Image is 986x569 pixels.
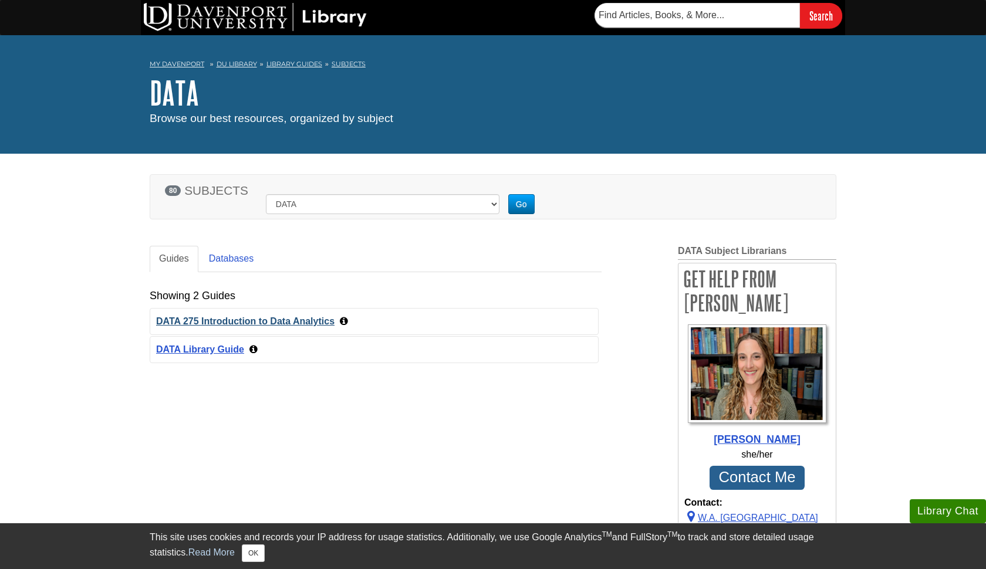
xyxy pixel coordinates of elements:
sup: TM [667,530,677,538]
strong: Contact: [684,496,830,510]
a: My Davenport [150,59,204,69]
img: Profile Photo [688,324,826,423]
button: Close [242,544,265,562]
a: DATA Library Guide [156,344,244,354]
a: Subjects [332,60,366,68]
h2: Showing 2 Guides [150,290,235,302]
img: DU Library [144,3,367,31]
span: SUBJECTS [184,184,248,197]
button: Go [508,194,535,214]
button: Library Chat [910,499,986,523]
div: This site uses cookies and records your IP address for usage statistics. Additionally, we use Goo... [150,530,836,562]
nav: breadcrumb [150,56,836,75]
a: Read More [188,547,235,557]
a: Profile Photo [PERSON_NAME] [684,324,830,447]
input: Find Articles, Books, & More... [595,3,800,28]
span: 80 [165,185,181,196]
h1: DATA [150,75,836,110]
div: she/her [684,448,830,462]
a: Guides [150,246,198,272]
a: Library Guides [266,60,322,68]
form: Searches DU Library's articles, books, and more [595,3,842,28]
h2: Get Help From [PERSON_NAME] [678,263,836,319]
h2: DATA Subject Librarians [678,246,836,260]
a: Databases [200,246,264,272]
sup: TM [602,530,612,538]
div: [PERSON_NAME] [684,432,830,447]
a: Contact Me [710,466,805,490]
div: Browse our best resources, organized by subject [150,110,836,127]
section: Subject Search Bar [150,160,836,231]
a: W.A. [GEOGRAPHIC_DATA] [684,513,818,523]
input: Search [800,3,842,28]
a: DATA 275 Introduction to Data Analytics [156,316,335,326]
a: DU Library [217,60,257,68]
